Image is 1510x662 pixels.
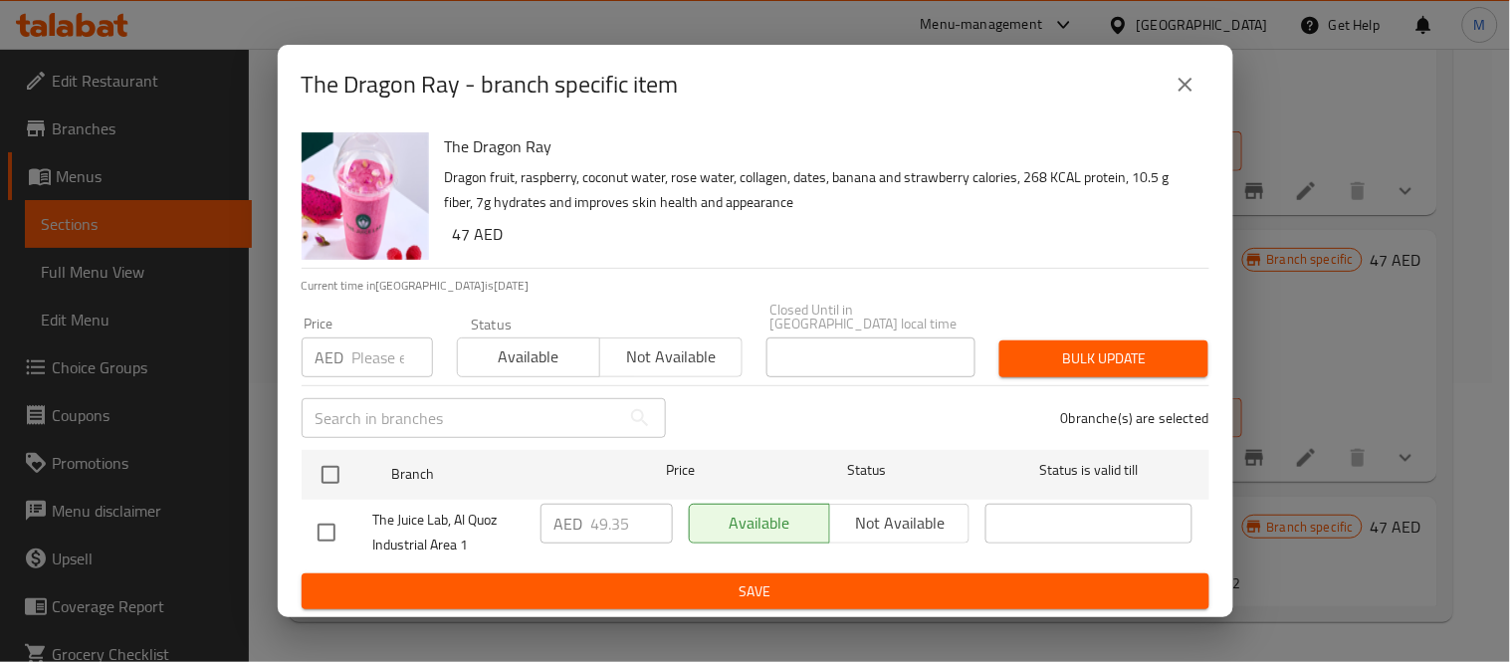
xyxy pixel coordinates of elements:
span: Available [466,342,592,371]
span: Status is valid till [985,458,1192,483]
input: Please enter price [591,504,673,544]
p: Dragon fruit, raspberry, coconut water, rose water, collagen, dates, banana and strawberry calori... [445,165,1193,215]
button: Bulk update [999,340,1208,377]
span: Save [318,579,1193,604]
input: Search in branches [302,398,620,438]
span: Branch [391,462,598,487]
span: Status [762,458,970,483]
p: AED [316,345,344,369]
h6: 47 AED [453,220,1193,248]
img: The Dragon Ray [302,132,429,260]
p: Current time in [GEOGRAPHIC_DATA] is [DATE] [302,277,1209,295]
span: Bulk update [1015,346,1192,371]
h6: The Dragon Ray [445,132,1193,160]
button: Available [457,337,600,377]
button: close [1162,61,1209,109]
h2: The Dragon Ray - branch specific item [302,69,679,101]
button: Save [302,573,1209,610]
input: Please enter price [352,337,433,377]
p: AED [554,512,583,536]
p: 0 branche(s) are selected [1061,408,1209,428]
span: Price [614,458,747,483]
button: Not available [599,337,743,377]
span: The Juice Lab, Al Quoz Industrial Area 1 [373,508,525,557]
span: Not available [608,342,735,371]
